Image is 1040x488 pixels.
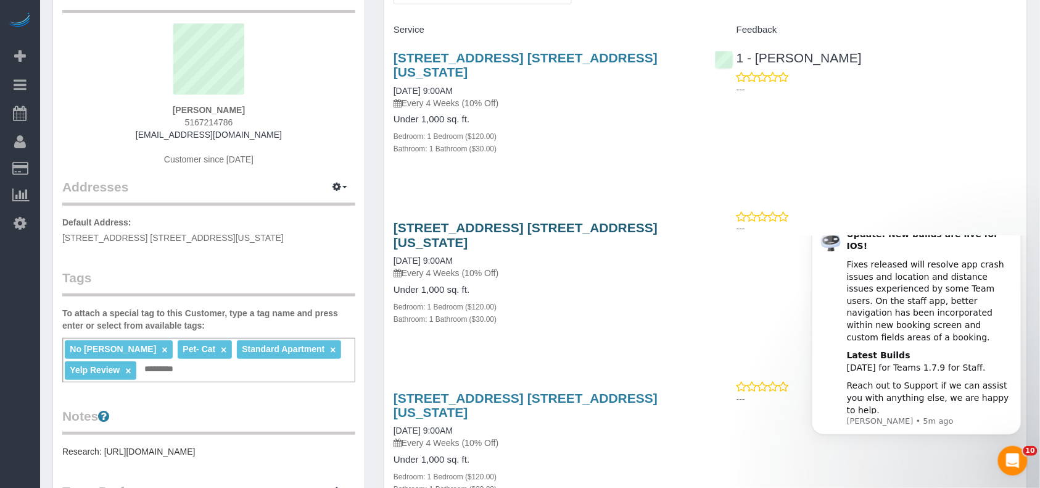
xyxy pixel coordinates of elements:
h4: Service [394,25,696,35]
strong: [PERSON_NAME] [173,105,245,115]
h4: Feedback [715,25,1018,35]
span: No [PERSON_NAME] [70,344,156,354]
p: --- [737,222,1018,235]
span: Yelp Review [70,365,120,375]
legend: Tags [62,269,355,297]
span: 5167214786 [185,117,233,127]
small: Bedroom: 1 Bedroom ($120.00) [394,303,497,311]
h4: Under 1,000 sq. ft. [394,114,696,125]
span: Pet- Cat [183,344,215,354]
p: Every 4 Weeks (10% Off) [394,267,696,279]
p: Every 4 Weeks (10% Off) [394,437,696,449]
a: × [162,345,167,355]
label: Default Address: [62,216,131,229]
legend: Notes [62,407,355,435]
a: [DATE] 9:00AM [394,256,453,266]
label: To attach a special tag to this Customer, type a tag name and press enter or select from availabl... [62,307,355,332]
div: Reach out to Support if we can assist you with anything else, we are happy to help. [54,145,219,181]
a: [STREET_ADDRESS] [STREET_ADDRESS][US_STATE] [394,221,658,249]
span: 10 [1023,446,1038,456]
a: [DATE] 9:00AM [394,426,453,435]
a: [EMAIL_ADDRESS][DOMAIN_NAME] [136,130,282,140]
a: [STREET_ADDRESS] [STREET_ADDRESS][US_STATE] [394,391,658,419]
b: Latest Builds [54,115,117,125]
h4: Under 1,000 sq. ft. [394,285,696,295]
iframe: Intercom live chat [998,446,1028,476]
a: [DATE] 9:00AM [394,86,453,96]
span: Customer since [DATE] [164,154,254,164]
p: Every 4 Weeks (10% Off) [394,97,696,109]
a: [STREET_ADDRESS] [STREET_ADDRESS][US_STATE] [394,51,658,79]
small: Bedroom: 1 Bedroom ($120.00) [394,132,497,141]
p: --- [737,83,1018,96]
img: Automaid Logo [7,12,32,30]
a: × [221,345,226,355]
span: [STREET_ADDRESS] [STREET_ADDRESS][US_STATE] [62,233,284,243]
a: × [125,366,131,376]
a: 1 - [PERSON_NAME] [715,51,862,65]
small: Bathroom: 1 Bathroom ($30.00) [394,145,497,153]
div: [DATE] for Teams 1.7.9 for Staff. [54,114,219,138]
a: × [330,345,336,355]
p: --- [737,393,1018,405]
div: Fixes released will resolve app crash issues and location and distance issues experienced by some... [54,23,219,108]
iframe: Intercom notifications message [793,235,1040,455]
small: Bathroom: 1 Bathroom ($30.00) [394,315,497,324]
p: Message from Ellie, sent 5m ago [54,180,219,191]
small: Bedroom: 1 Bedroom ($120.00) [394,473,497,481]
pre: Research: [URL][DOMAIN_NAME] [62,445,355,458]
span: Standard Apartment [242,344,324,354]
h4: Under 1,000 sq. ft. [394,455,696,465]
